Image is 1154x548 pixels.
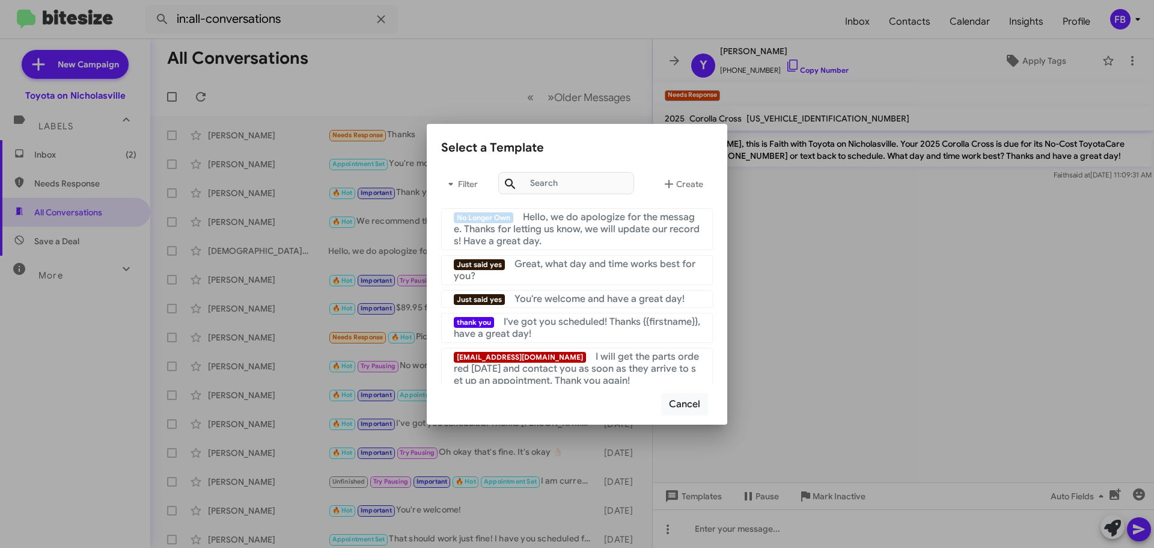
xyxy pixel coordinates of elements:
[454,294,505,305] span: Just said yes
[454,316,700,340] span: I've got you scheduled! Thanks {{firstname}}, have a great day!
[454,259,505,270] span: Just said yes
[454,317,494,328] span: thank you
[441,170,480,199] button: Filter
[498,172,634,194] input: Search
[441,138,713,158] div: Select a Template
[652,170,713,199] button: Create
[662,173,703,195] span: Create
[454,352,586,363] span: [EMAIL_ADDRESS][DOMAIN_NAME]
[454,212,513,223] span: No Longer Own
[661,393,708,416] button: Cancel
[454,351,699,387] span: I will get the parts ordered [DATE] and contact you as soon as they arrive to set up an appointme...
[514,293,685,305] span: You're welcome and have a great day!
[454,258,695,282] span: Great, what day and time works best for you?
[454,211,700,247] span: Hello, we do apologize for the message. Thanks for letting us know, we will update our records! H...
[441,173,480,195] span: Filter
